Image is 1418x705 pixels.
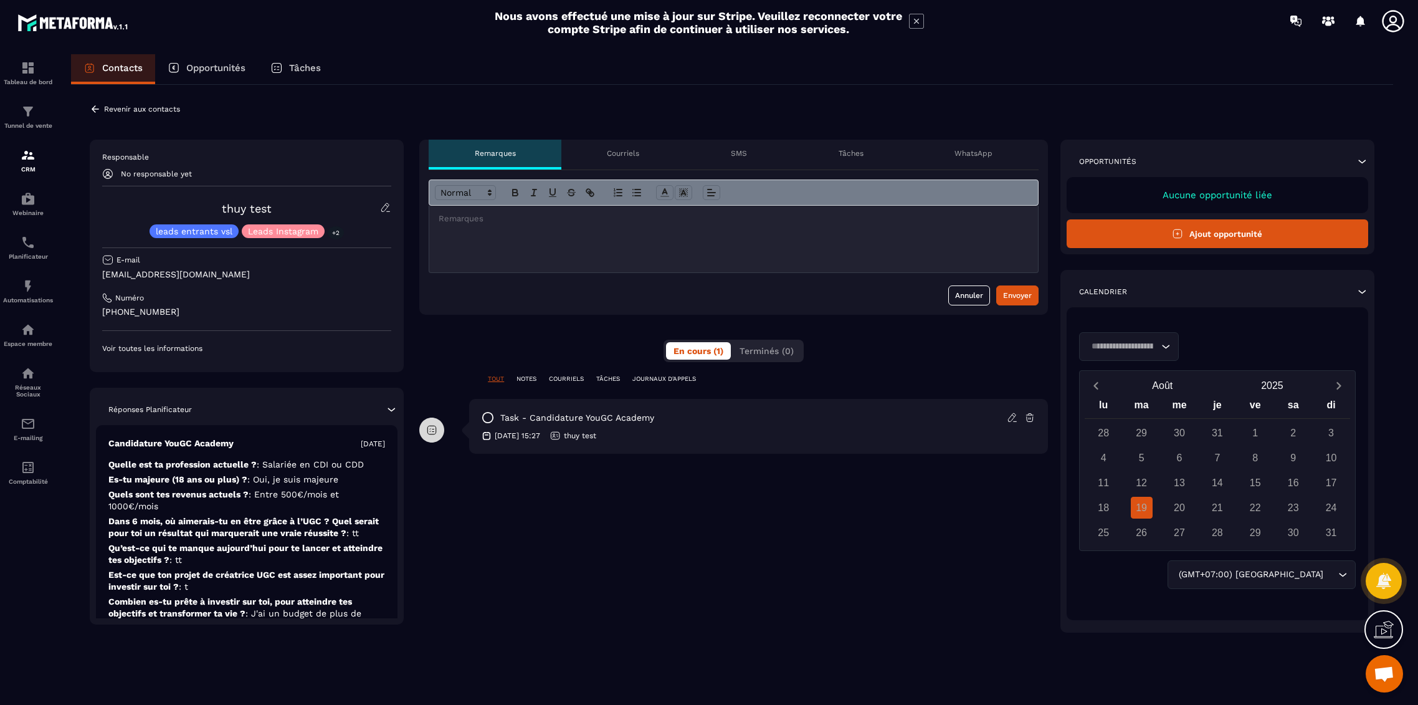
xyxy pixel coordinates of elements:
img: social-network [21,366,36,381]
p: [PHONE_NUMBER] [102,306,391,318]
span: : t [179,582,188,592]
p: TOUT [488,375,504,383]
div: Search for option [1079,332,1179,361]
p: Qu’est-ce qui te manque aujourd’hui pour te lancer et atteindre tes objectifs ? [108,542,385,566]
div: 22 [1244,497,1266,519]
div: 16 [1282,472,1304,494]
div: 20 [1168,497,1190,519]
div: 3 [1320,422,1342,444]
button: Envoyer [996,285,1039,305]
p: Espace membre [3,340,53,347]
p: NOTES [516,375,536,383]
button: Previous month [1085,377,1108,394]
div: 24 [1320,497,1342,519]
div: ma [1123,396,1161,418]
a: accountantaccountantComptabilité [3,451,53,494]
p: leads entrants vsl [156,227,232,236]
p: Réponses Planificateur [108,405,192,415]
a: Contacts [71,54,155,84]
p: CRM [3,166,53,173]
img: automations [21,191,36,206]
div: sa [1274,396,1312,418]
span: : Salariée en CDI ou CDD [257,459,364,469]
a: formationformationCRM [3,138,53,182]
p: Es-tu majeure (18 ans ou plus) ? [108,474,385,486]
div: lu [1085,396,1123,418]
p: Combien es-tu prête à investir sur toi, pour atteindre tes objectifs et transformer ta vie ? [108,596,385,631]
p: Tableau de bord [3,79,53,85]
button: En cours (1) [666,342,731,360]
button: Ajout opportunité [1067,219,1368,248]
span: : tt [346,528,359,538]
button: Open years overlay [1217,375,1327,396]
p: Opportunités [1079,156,1136,166]
div: 28 [1206,522,1228,544]
a: emailemailE-mailing [3,407,53,451]
div: 17 [1320,472,1342,494]
div: 15 [1244,472,1266,494]
div: 7 [1206,447,1228,469]
img: accountant [21,460,36,475]
input: Search for option [1326,568,1335,582]
div: 13 [1168,472,1190,494]
p: Quelle est ta profession actuelle ? [108,459,385,471]
div: 2 [1282,422,1304,444]
p: SMS [731,148,747,158]
div: Envoyer [1003,289,1032,302]
p: Quels sont tes revenus actuels ? [108,489,385,512]
a: thuy test [222,202,272,215]
p: Comptabilité [3,478,53,485]
img: formation [21,104,36,119]
div: 10 [1320,447,1342,469]
span: En cours (1) [673,346,723,356]
p: Courriels [607,148,639,158]
span: : Oui, je suis majeure [247,474,338,484]
p: Aucune opportunité liée [1079,189,1356,201]
img: email [21,416,36,431]
p: Tâches [839,148,864,158]
p: JOURNAUX D'APPELS [632,375,696,383]
div: 29 [1131,422,1153,444]
div: 19 [1131,497,1153,519]
p: WhatsApp [954,148,992,158]
div: 25 [1093,522,1115,544]
p: Webinaire [3,209,53,216]
p: Voir toutes les informations [102,343,391,353]
p: E-mailing [3,434,53,441]
img: automations [21,322,36,337]
img: scheduler [21,235,36,250]
div: 30 [1168,422,1190,444]
div: 26 [1131,522,1153,544]
p: No responsable yet [121,170,192,178]
div: 14 [1206,472,1228,494]
p: Calendrier [1079,287,1127,297]
div: 9 [1282,447,1304,469]
p: [EMAIL_ADDRESS][DOMAIN_NAME] [102,269,391,281]
p: Tâches [289,62,321,74]
button: Annuler [948,285,990,305]
p: thuy test [564,431,596,441]
a: automationsautomationsEspace membre [3,313,53,357]
div: 29 [1244,522,1266,544]
a: social-networksocial-networkRéseaux Sociaux [3,357,53,407]
div: 31 [1320,522,1342,544]
span: (GMT+07:00) [GEOGRAPHIC_DATA] [1176,568,1326,582]
p: [DATE] [361,439,385,449]
a: Opportunités [155,54,258,84]
div: 21 [1206,497,1228,519]
a: formationformationTableau de bord [3,51,53,95]
img: logo [17,11,130,34]
p: +2 [328,226,344,239]
p: Planificateur [3,253,53,260]
div: Calendar wrapper [1085,396,1350,544]
img: automations [21,279,36,294]
div: 8 [1244,447,1266,469]
div: je [1198,396,1236,418]
a: Mở cuộc trò chuyện [1366,655,1403,693]
img: formation [21,60,36,75]
p: [DATE] 15:27 [495,431,540,441]
p: Candidature YouGC Academy [108,438,234,449]
div: me [1161,396,1199,418]
p: Tunnel de vente [3,122,53,129]
p: Réseaux Sociaux [3,384,53,398]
